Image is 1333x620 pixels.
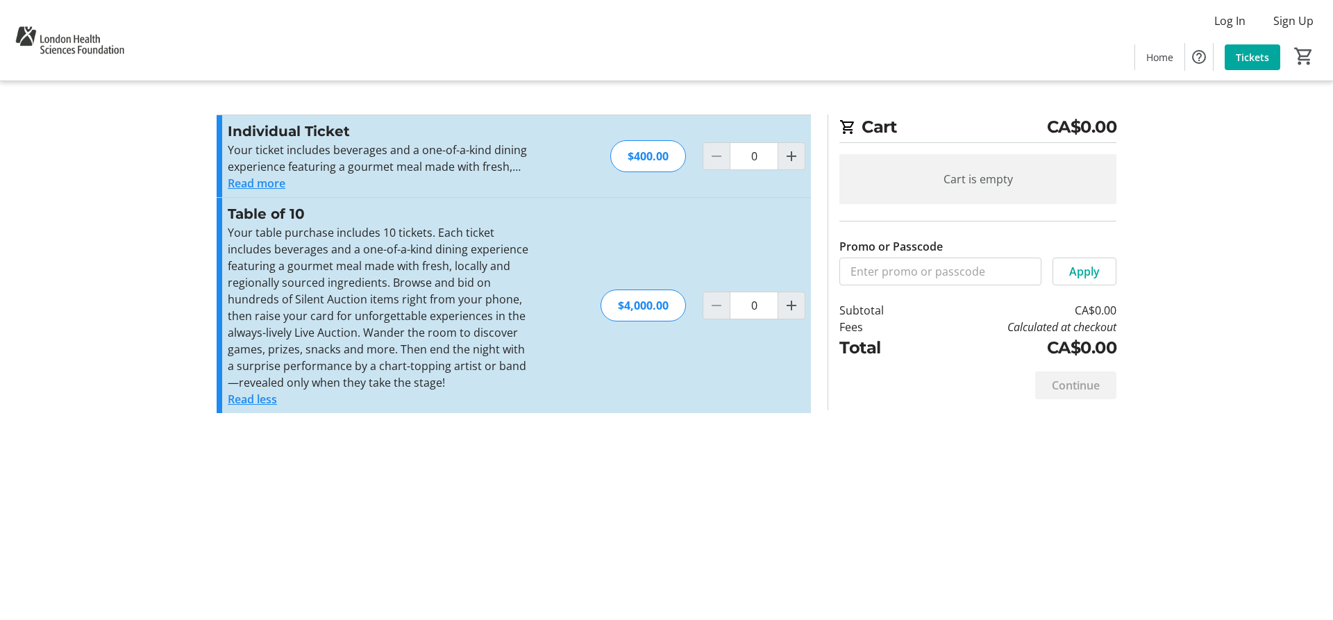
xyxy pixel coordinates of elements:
[1273,12,1314,29] span: Sign Up
[228,121,531,142] h3: Individual Ticket
[228,224,531,391] p: Your table purchase includes 10 tickets. Each ticket includes beverages and a one-of-a-kind dinin...
[1291,44,1316,69] button: Cart
[1225,44,1280,70] a: Tickets
[920,319,1116,335] td: Calculated at checkout
[778,292,805,319] button: Increment by one
[1069,263,1100,280] span: Apply
[1262,10,1325,32] button: Sign Up
[839,319,920,335] td: Fees
[839,302,920,319] td: Subtotal
[610,140,686,172] div: $400.00
[839,154,1116,204] div: Cart is empty
[1203,10,1257,32] button: Log In
[228,142,531,175] p: Your ticket includes beverages and a one-of-a-kind dining experience featuring a gourmet meal mad...
[920,302,1116,319] td: CA$0.00
[920,335,1116,360] td: CA$0.00
[839,238,943,255] label: Promo or Passcode
[1053,258,1116,285] button: Apply
[1185,43,1213,71] button: Help
[228,175,285,192] button: Read more
[228,203,531,224] h3: Table of 10
[1146,50,1173,65] span: Home
[1047,115,1117,140] span: CA$0.00
[1214,12,1246,29] span: Log In
[730,292,778,319] input: Table of 10 Quantity
[8,6,131,75] img: London Health Sciences Foundation's Logo
[839,258,1041,285] input: Enter promo or passcode
[1135,44,1184,70] a: Home
[1236,50,1269,65] span: Tickets
[601,290,686,321] div: $4,000.00
[839,335,920,360] td: Total
[839,115,1116,143] h2: Cart
[228,391,277,408] button: Read less
[730,142,778,170] input: Individual Ticket Quantity
[778,143,805,169] button: Increment by one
